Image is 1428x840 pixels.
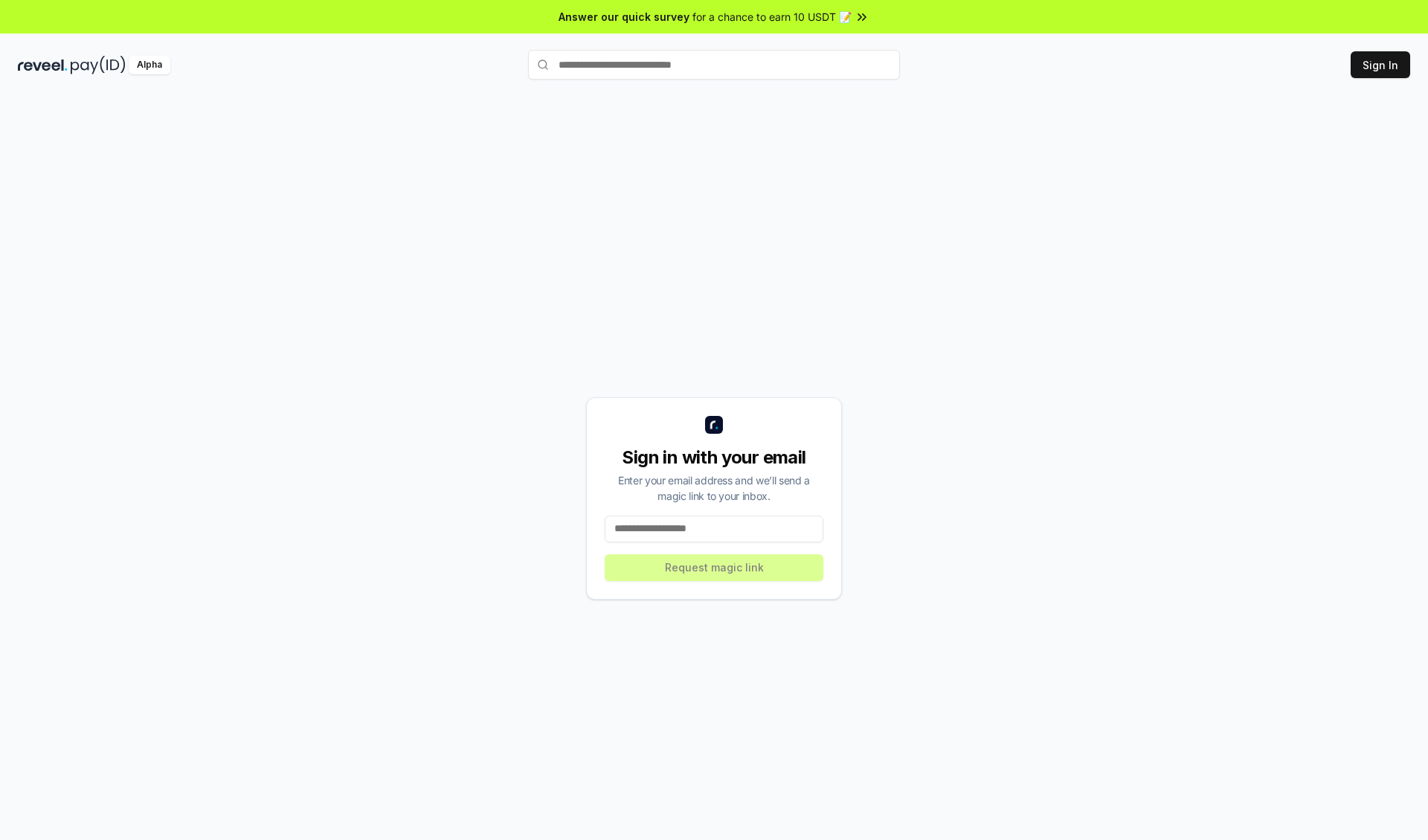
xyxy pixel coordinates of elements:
div: Sign in with your email [605,446,823,469]
div: Enter your email address and we’ll send a magic link to your inbox. [605,472,823,504]
button: Sign In [1351,51,1410,78]
div: Alpha [129,56,170,74]
img: logo_small [705,416,723,434]
span: Answer our quick survey [559,9,689,25]
img: pay_id [71,56,126,74]
img: reveel_dark [18,56,68,74]
span: for a chance to earn 10 USDT 📝 [692,9,852,25]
